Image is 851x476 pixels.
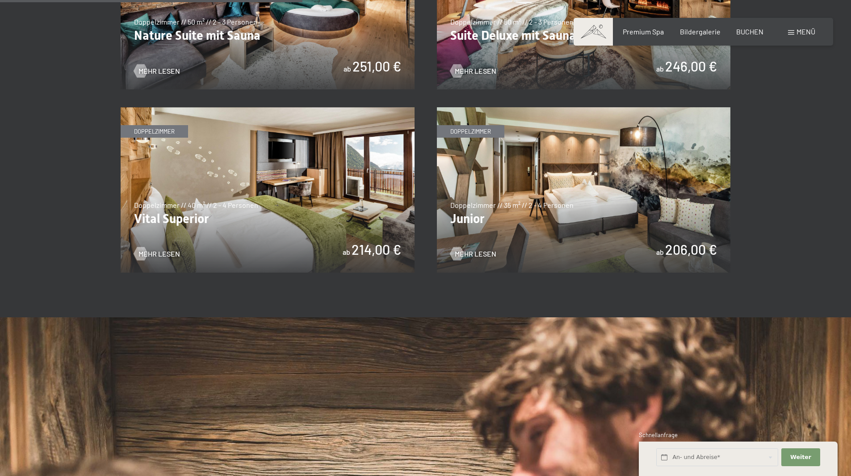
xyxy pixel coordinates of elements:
[121,108,415,113] a: Vital Superior
[437,108,731,113] a: Junior
[455,66,496,76] span: Mehr Lesen
[134,66,180,76] a: Mehr Lesen
[450,66,496,76] a: Mehr Lesen
[450,249,496,259] a: Mehr Lesen
[134,249,180,259] a: Mehr Lesen
[623,27,664,36] a: Premium Spa
[138,249,180,259] span: Mehr Lesen
[797,27,815,36] span: Menü
[639,431,678,438] span: Schnellanfrage
[455,249,496,259] span: Mehr Lesen
[790,453,811,461] span: Weiter
[781,448,820,467] button: Weiter
[736,27,763,36] a: BUCHEN
[437,107,731,273] img: Junior
[121,107,415,273] img: Vital Superior
[680,27,721,36] a: Bildergalerie
[138,66,180,76] span: Mehr Lesen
